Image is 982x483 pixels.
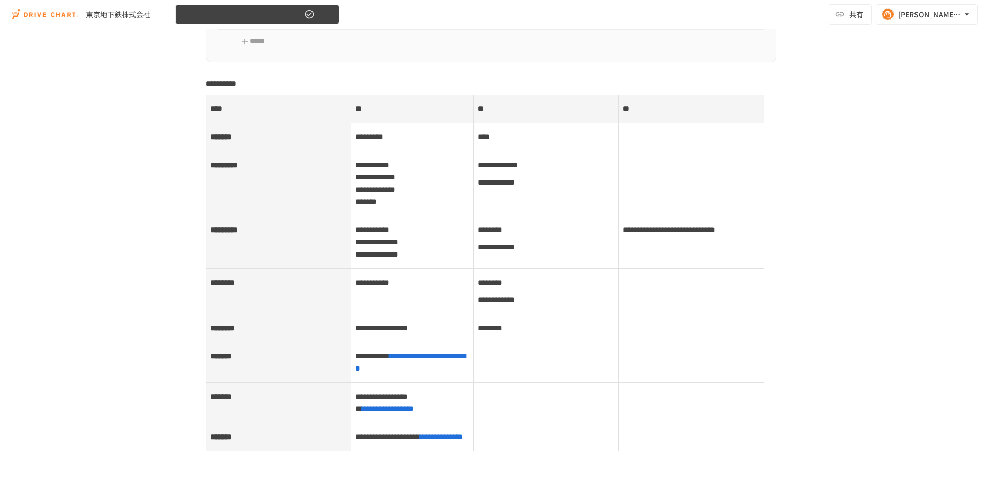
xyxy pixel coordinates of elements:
[175,5,339,25] button: DRIVE CHARTオンボーディング_v4.1
[86,9,150,20] div: 東京地下鉄株式会社
[876,4,978,25] button: [PERSON_NAME][EMAIL_ADDRESS][DOMAIN_NAME]
[182,8,302,21] span: DRIVE CHARTオンボーディング_v4.1
[898,8,962,21] div: [PERSON_NAME][EMAIL_ADDRESS][DOMAIN_NAME]
[849,9,863,20] span: 共有
[829,4,872,25] button: 共有
[12,6,78,22] img: i9VDDS9JuLRLX3JIUyK59LcYp6Y9cayLPHs4hOxMB9W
